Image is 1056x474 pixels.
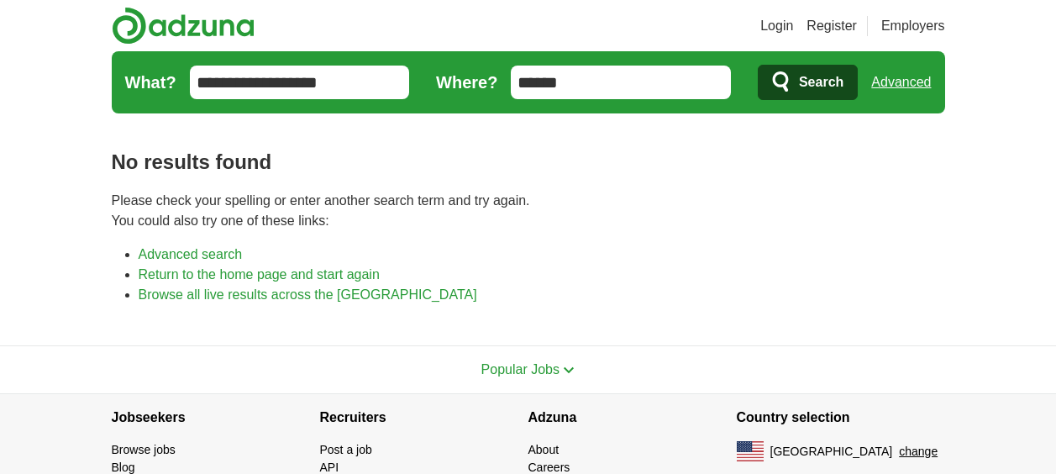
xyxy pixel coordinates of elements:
[881,16,945,36] a: Employers
[871,66,931,99] a: Advanced
[125,70,176,95] label: What?
[760,16,793,36] a: Login
[112,191,945,231] p: Please check your spelling or enter another search term and try again. You could also try one of ...
[139,267,380,282] a: Return to the home page and start again
[770,443,893,461] span: [GEOGRAPHIC_DATA]
[806,16,857,36] a: Register
[528,443,560,456] a: About
[112,7,255,45] img: Adzuna logo
[899,443,938,461] button: change
[436,70,497,95] label: Where?
[112,147,945,177] h1: No results found
[563,366,575,374] img: toggle icon
[139,247,243,261] a: Advanced search
[481,362,560,377] span: Popular Jobs
[799,66,843,99] span: Search
[737,394,945,441] h4: Country selection
[112,443,176,456] a: Browse jobs
[112,461,135,474] a: Blog
[528,461,570,474] a: Careers
[320,461,339,474] a: API
[758,65,858,100] button: Search
[139,287,477,302] a: Browse all live results across the [GEOGRAPHIC_DATA]
[737,441,764,461] img: US flag
[320,443,372,456] a: Post a job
